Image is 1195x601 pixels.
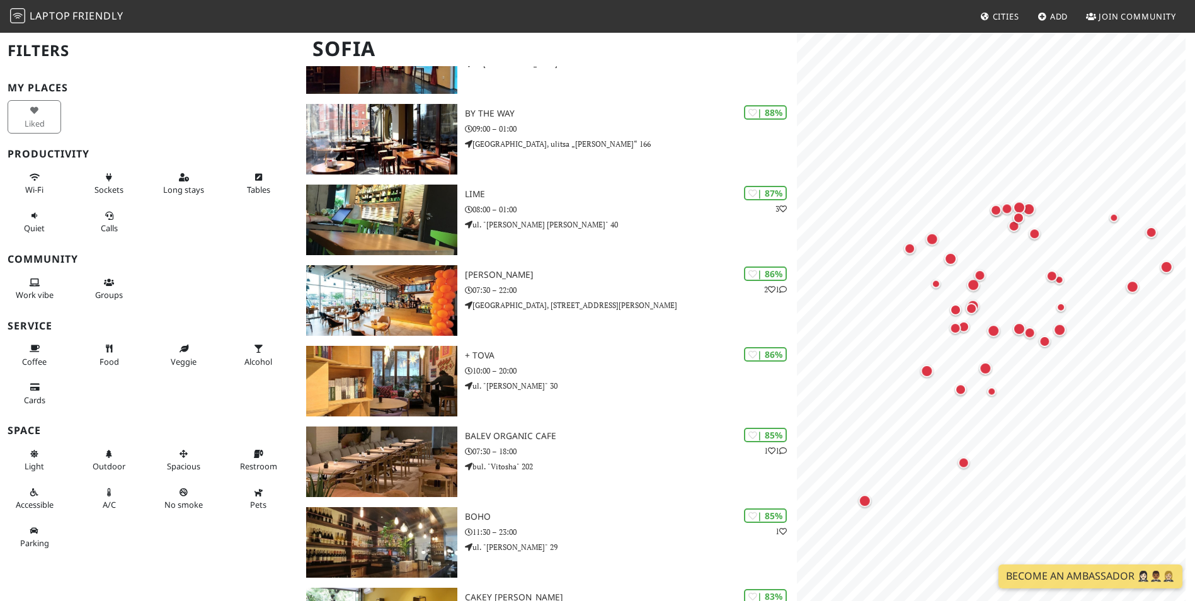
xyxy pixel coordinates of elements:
a: Lime | 87% 3 Lime 08:00 – 01:00 ul. "[PERSON_NAME] [PERSON_NAME]" 40 [299,185,796,255]
span: Add [1050,11,1068,22]
p: 08:00 – 01:00 [465,203,797,215]
span: Outdoor area [93,461,125,472]
div: Map marker [959,295,984,321]
button: Groups [83,272,136,306]
div: Map marker [1101,205,1126,230]
div: Map marker [1022,221,1047,246]
div: Map marker [1119,274,1145,299]
div: | 85% [744,508,787,523]
div: Map marker [1001,214,1026,239]
button: Long stays [157,167,210,200]
div: Map marker [897,236,922,261]
span: Veggie [171,356,197,367]
a: Balev Organic Cafe | 85% 11 Balev Organic Cafe 07:30 – 18:00 bul. "Vitosha" 202 [299,426,796,497]
div: Map marker [943,297,968,323]
h3: My Places [8,82,291,94]
img: Boho [306,507,457,578]
p: ul. "[PERSON_NAME]" 30 [465,380,797,392]
span: Long stays [163,184,204,195]
span: Quiet [24,222,45,234]
img: LaptopFriendly [10,8,25,23]
span: Pet friendly [250,499,266,510]
img: Mikel Coffee [306,265,457,336]
div: Map marker [938,246,963,271]
a: Add [1032,5,1073,28]
span: Natural light [25,461,44,472]
button: Alcohol [232,338,285,372]
div: Map marker [1153,254,1179,279]
button: Veggie [157,338,210,372]
div: | 85% [744,428,787,442]
p: 10:00 – 20:00 [465,365,797,377]
img: Balev Organic Cafe [306,426,457,497]
h3: Productivity [8,148,291,160]
p: 3 [775,203,787,215]
button: Accessible [8,482,61,515]
div: Map marker [942,316,968,341]
img: Lime [306,185,457,255]
span: Alcohol [244,356,272,367]
div: | 88% [744,105,787,120]
p: ul. "[PERSON_NAME] [PERSON_NAME]" 40 [465,219,797,231]
a: Mikel Coffee | 86% 21 [PERSON_NAME] 07:30 – 22:00 [GEOGRAPHIC_DATA], [STREET_ADDRESS][PERSON_NAME] [299,265,796,336]
div: Map marker [948,377,973,402]
a: Cities [975,5,1024,28]
span: Coffee [22,356,47,367]
h3: + Tova [465,350,797,361]
div: Map marker [961,272,986,297]
div: | 86% [744,266,787,281]
div: Map marker [951,450,976,475]
div: Map marker [951,314,976,339]
a: + Tova | 86% + Tova 10:00 – 20:00 ul. "[PERSON_NAME]" 30 [299,346,796,416]
button: Quiet [8,205,61,239]
div: Map marker [1017,320,1042,345]
div: Map marker [979,379,1004,404]
span: Smoke free [164,499,203,510]
button: Work vibe [8,272,61,306]
button: A/C [83,482,136,515]
div: Map marker [994,196,1019,221]
h3: [PERSON_NAME] [465,270,797,280]
div: Map marker [960,293,985,318]
button: Spacious [157,444,210,477]
div: Map marker [983,197,1009,222]
h3: Community [8,253,291,265]
a: Boho | 85% 1 Boho 11:30 – 23:00 ul. "[PERSON_NAME]" 29 [299,507,796,578]
div: Map marker [981,318,1006,343]
p: 07:30 – 18:00 [465,445,797,457]
p: 11:30 – 23:00 [465,526,797,538]
button: No smoke [157,482,210,515]
h3: Service [8,320,291,332]
div: Map marker [1039,263,1064,289]
a: Join Community [1081,5,1181,28]
p: 2 1 [764,283,787,295]
div: Map marker [1016,197,1041,222]
p: 1 [775,525,787,537]
span: Group tables [95,289,123,300]
span: Video/audio calls [101,222,118,234]
a: By the Way | 88% By the Way 09:00 – 01:00 [GEOGRAPHIC_DATA], ulitsa „[PERSON_NAME]“ 166 [299,104,796,175]
button: Wi-Fi [8,167,61,200]
div: | 87% [744,186,787,200]
button: Coffee [8,338,61,372]
span: Friendly [72,9,123,23]
button: Cards [8,377,61,410]
h3: Boho [465,512,797,522]
span: Food [100,356,119,367]
a: LaptopFriendly LaptopFriendly [10,6,123,28]
span: Work-friendly tables [247,184,270,195]
button: Calls [83,205,136,239]
h1: Sofia [302,31,794,66]
div: Map marker [923,271,948,296]
p: [GEOGRAPHIC_DATA], [STREET_ADDRESS][PERSON_NAME] [465,299,797,311]
button: Sockets [83,167,136,200]
button: Pets [232,482,285,515]
div: | 86% [744,347,787,362]
div: Map marker [1032,329,1057,354]
p: 09:00 – 01:00 [465,123,797,135]
span: Laptop [30,9,71,23]
span: Power sockets [94,184,123,195]
span: Restroom [240,461,277,472]
span: Air conditioned [103,499,116,510]
h2: Filters [8,31,291,70]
